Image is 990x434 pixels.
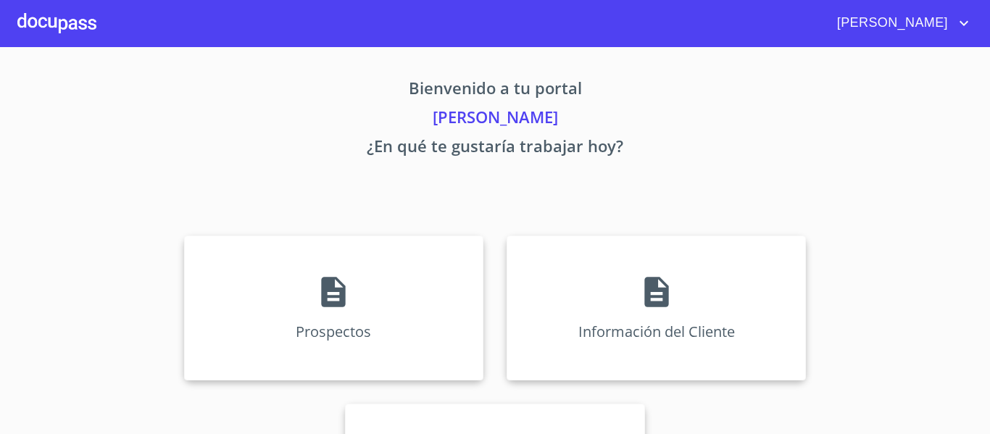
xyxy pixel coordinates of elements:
[49,76,941,105] p: Bienvenido a tu portal
[49,134,941,163] p: ¿En qué te gustaría trabajar hoy?
[826,12,955,35] span: [PERSON_NAME]
[578,322,735,341] p: Información del Cliente
[826,12,973,35] button: account of current user
[296,322,371,341] p: Prospectos
[49,105,941,134] p: [PERSON_NAME]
